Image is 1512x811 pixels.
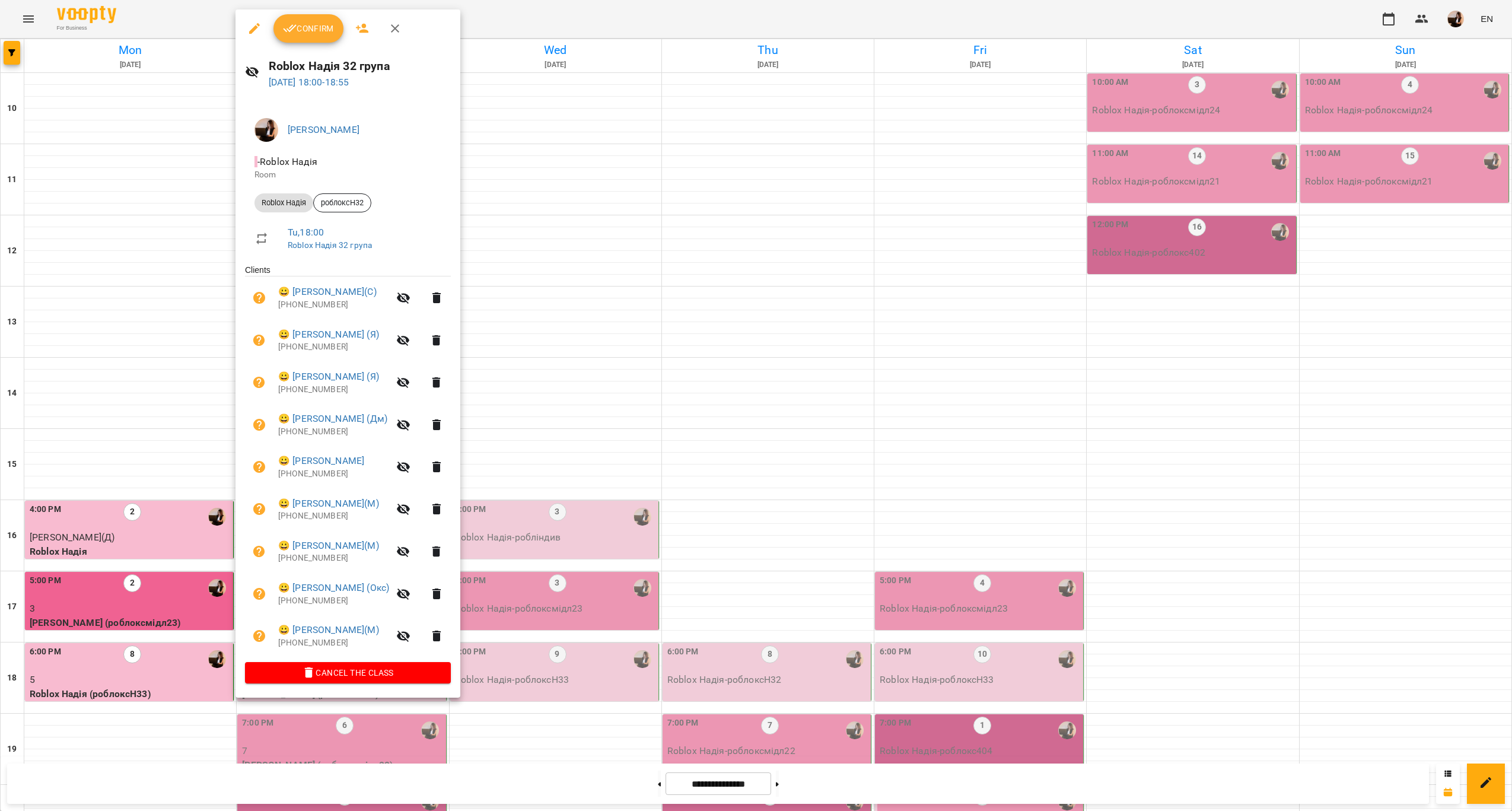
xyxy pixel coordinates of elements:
[245,326,273,355] button: Unpaid. Bill the attendance?
[278,299,389,311] p: [PHONE_NUMBER]
[288,124,359,135] a: [PERSON_NAME]
[269,57,451,75] h6: Roblox Надія 32 група
[278,454,364,468] a: 😀 [PERSON_NAME]
[278,285,377,299] a: 😀 [PERSON_NAME](С)
[278,384,389,396] p: [PHONE_NUMBER]
[278,327,379,342] a: 😀 [PERSON_NAME] (Я)
[269,77,349,88] a: [DATE] 18:00-18:55
[278,637,389,649] p: [PHONE_NUMBER]
[288,227,324,238] a: Tu , 18:00
[273,14,343,43] button: Confirm
[278,595,389,607] p: [PHONE_NUMBER]
[278,468,389,480] p: [PHONE_NUMBER]
[254,198,313,208] span: Roblox Надія
[245,284,273,312] button: Unpaid. Bill the attendance?
[245,453,273,481] button: Unpaid. Bill the attendance?
[283,21,334,36] span: Confirm
[278,581,389,595] a: 😀 [PERSON_NAME] (Окс)
[313,193,371,212] div: роблоксН32
[278,412,387,426] a: 😀 [PERSON_NAME] (Дм)
[245,580,273,608] button: Unpaid. Bill the attendance?
[245,264,451,661] ul: Clients
[254,118,278,142] img: f1c8304d7b699b11ef2dd1d838014dff.jpg
[288,240,372,250] a: Roblox Надія 32 група
[278,623,379,637] a: 😀 [PERSON_NAME](М)
[278,370,379,384] a: 😀 [PERSON_NAME] (Я)
[245,538,273,566] button: Unpaid. Bill the attendance?
[254,169,441,181] p: Room
[245,495,273,523] button: Unpaid. Bill the attendance?
[278,341,389,353] p: [PHONE_NUMBER]
[278,510,389,522] p: [PHONE_NUMBER]
[278,497,379,511] a: 😀 [PERSON_NAME](М)
[245,662,451,683] button: Cancel the class
[245,411,273,439] button: Unpaid. Bill the attendance?
[314,198,371,208] span: роблоксН32
[245,622,273,650] button: Unpaid. Bill the attendance?
[278,552,389,564] p: [PHONE_NUMBER]
[245,368,273,397] button: Unpaid. Bill the attendance?
[254,156,320,167] span: - Roblox Надія
[278,426,389,438] p: [PHONE_NUMBER]
[254,666,441,680] span: Cancel the class
[278,539,379,553] a: 😀 [PERSON_NAME](М)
